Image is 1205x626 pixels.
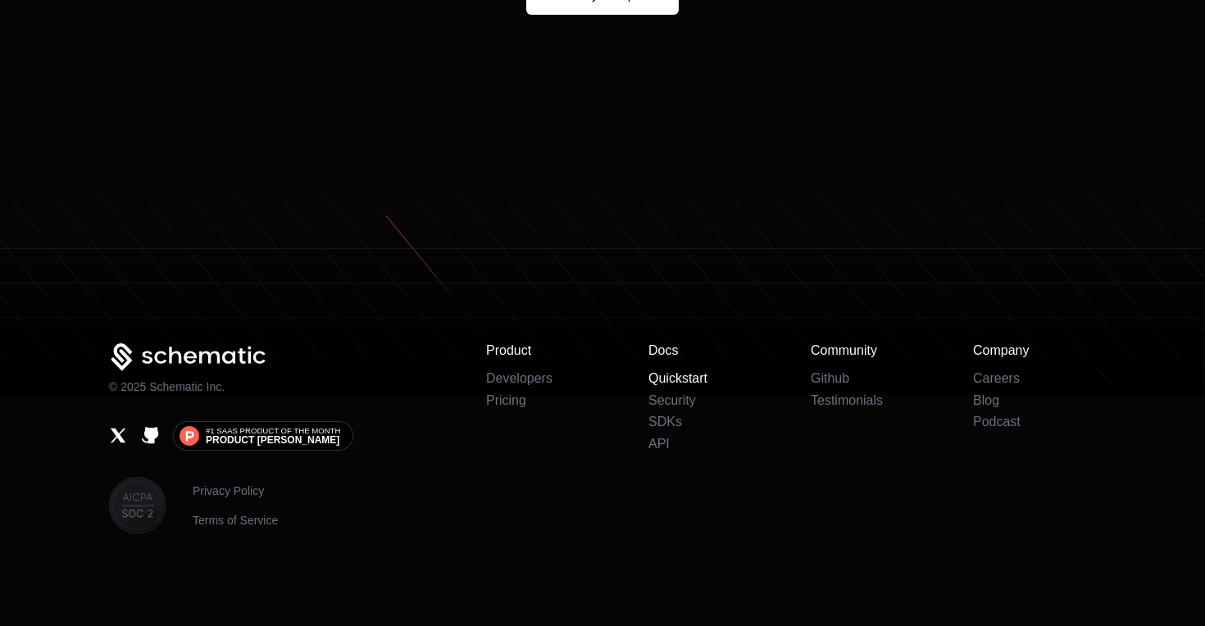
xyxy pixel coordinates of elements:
a: Podcast [973,415,1021,429]
a: Blog [973,393,999,407]
a: Pricing [486,393,526,407]
a: API [648,437,670,451]
a: Github [811,371,849,385]
a: Github [141,426,160,445]
a: #1 SaaS Product of the MonthProduct [PERSON_NAME] [173,421,353,451]
h3: Docs [648,343,771,358]
p: © 2025 Schematic Inc. [109,379,225,395]
h3: Product [486,343,609,358]
a: Security [648,393,696,407]
h3: Company [973,343,1096,358]
a: Terms of Service [193,512,278,528]
a: Developers [486,371,552,385]
a: SDKs [648,415,682,429]
a: Quickstart [648,371,707,385]
h3: Community [811,343,934,358]
span: #1 SaaS Product of the Month [206,427,340,435]
a: Testimonials [811,393,883,407]
a: Careers [973,371,1020,385]
img: SOC II & Aicapa [109,477,166,534]
a: Privacy Policy [193,483,278,499]
span: Product [PERSON_NAME] [206,435,339,445]
a: X [109,426,128,445]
